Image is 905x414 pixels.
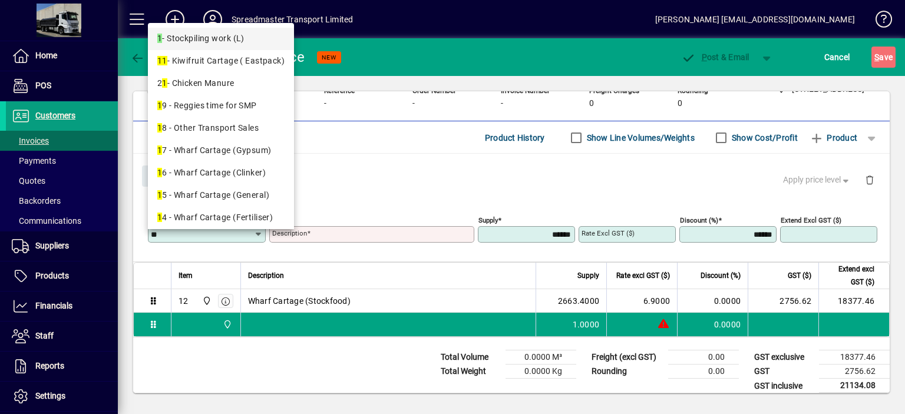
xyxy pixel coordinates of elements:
span: 0 [678,99,682,108]
mat-label: Supply [478,216,498,224]
button: Delete [856,165,884,194]
span: Suppliers [35,241,69,250]
span: Discount (%) [701,269,741,282]
mat-option: 15 - Wharf Cartage (General) [148,184,294,207]
a: Financials [6,292,118,321]
button: Close [142,165,182,187]
span: Customers [35,111,75,120]
span: Close [147,167,177,186]
em: 1 [157,213,162,222]
div: 12 [179,295,189,307]
a: Quotes [6,171,118,191]
div: 7 - Wharf Cartage (Gypsum) [157,144,285,157]
td: Freight (excl GST) [586,350,668,365]
mat-option: 18 - Other Transport Sales [148,117,294,140]
label: Show Cost/Profit [729,132,798,144]
div: Product [133,154,890,197]
span: Financials [35,301,72,310]
span: Back [130,52,170,62]
a: POS [6,71,118,101]
td: 2756.62 [819,365,890,379]
span: - [324,99,326,108]
em: 1 [157,101,162,110]
span: - [501,99,503,108]
span: NEW [322,54,336,61]
a: Backorders [6,191,118,211]
div: [PERSON_NAME] [EMAIL_ADDRESS][DOMAIN_NAME] [655,10,855,29]
mat-label: Extend excl GST ($) [781,216,841,224]
span: Invoices [12,136,49,145]
div: 6 - Wharf Cartage (Clinker) [157,167,285,179]
mat-label: Description [272,229,307,237]
span: Reports [35,361,64,370]
td: 18377.46 [819,350,890,365]
span: 2663.4000 [558,295,599,307]
em: 1 [157,34,162,43]
span: Description [248,269,284,282]
span: Rate excl GST ($) [616,269,670,282]
em: 1 [162,78,167,88]
a: Knowledge Base [867,2,890,41]
mat-option: 11 - Kiwifruit Cartage ( Eastpack) [148,50,294,72]
a: Reports [6,352,118,381]
mat-label: Rate excl GST ($) [582,229,635,237]
em: 1 [157,190,162,200]
a: Products [6,261,118,291]
div: - Stockpiling work (L) [157,32,285,45]
mat-option: 21 - Chicken Manure [148,72,294,95]
em: 1 [157,123,162,133]
mat-option: 19 - Reggies time for SMP [148,95,294,117]
em: 1 [157,145,162,155]
div: 2 - Chicken Manure [157,77,285,90]
span: Cancel [824,48,850,67]
div: 4 - Wharf Cartage (Fertiliser) [157,211,285,224]
div: 5 - Wharf Cartage (General) [157,189,285,201]
span: Payments [12,156,56,165]
span: Wharf Cartage (Stockfood) [248,295,351,307]
a: Settings [6,382,118,411]
span: Products [35,271,69,280]
button: Back [127,47,173,68]
div: - Kiwifruit Cartage ( Eastpack) [157,55,285,67]
mat-option: 16 - Wharf Cartage (Clinker) [148,162,294,184]
span: Product History [485,128,545,147]
td: 0.0000 [677,313,748,336]
label: Show Line Volumes/Weights [584,132,695,144]
span: ave [874,48,893,67]
span: Supply [577,269,599,282]
button: Product History [480,127,550,148]
span: - [412,99,415,108]
td: GST inclusive [748,379,819,393]
span: Home [35,51,57,60]
span: Communications [12,216,81,226]
span: GST ($) [788,269,811,282]
span: Apply price level [783,174,851,186]
span: Settings [35,391,65,400]
button: Cancel [821,47,853,68]
span: Backorders [12,196,61,206]
span: 965 State Highway 2 [199,294,213,307]
span: S [874,52,879,62]
td: GST exclusive [748,350,819,365]
td: Total Volume [435,350,506,365]
span: Staff [35,331,54,340]
button: Post & Email [675,47,755,68]
button: Save [871,47,896,68]
span: Item [179,269,193,282]
button: Profile [194,9,232,30]
td: Rounding [586,365,668,379]
td: GST [748,365,819,379]
em: 1 [162,56,167,65]
td: 21134.08 [819,379,890,393]
div: 8 - Other Transport Sales [157,122,285,134]
span: Quotes [12,176,45,186]
div: Spreadmaster Transport Limited [232,10,353,29]
mat-option: 1 - Stockpiling work (L) [148,28,294,50]
span: P [702,52,707,62]
app-page-header-button: Close [139,170,185,181]
span: POS [35,81,51,90]
app-page-header-button: Back [118,47,183,68]
td: 0.0000 Kg [506,365,576,379]
a: Invoices [6,131,118,151]
a: Suppliers [6,231,118,261]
